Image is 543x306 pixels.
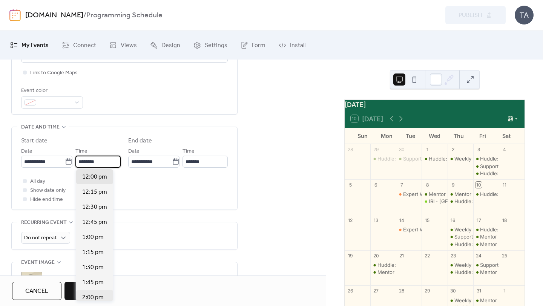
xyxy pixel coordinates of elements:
[347,288,354,294] div: 26
[121,40,137,51] span: Views
[450,217,456,223] div: 16
[82,278,104,287] span: 1:45 pm
[399,217,405,223] div: 14
[450,252,456,259] div: 23
[252,40,265,51] span: Form
[424,252,431,259] div: 22
[399,128,423,144] div: Tue
[351,128,375,144] div: Sun
[128,136,152,145] div: End date
[30,186,66,195] span: Show date only
[424,288,431,294] div: 29
[82,203,107,212] span: 12:30 pm
[448,233,473,240] div: Support Circle: Empowering Job Seekers & Career Pathfinders
[448,297,473,304] div: Weekly Virtual Co-working
[473,226,499,233] div: Huddle: Rethinking “Executive Presence” for Neurodivergent Professionals
[429,198,521,205] div: IRL- [GEOGRAPHIC_DATA] Happy Hour
[290,40,305,51] span: Install
[273,34,311,57] a: Install
[30,195,63,204] span: Hide end time
[473,262,499,268] div: Support Circle: Empowering Job Seekers & Career Pathfinders
[476,252,482,259] div: 24
[83,8,86,23] b: /
[396,191,422,197] div: Expert Workshop: Strategic Leave Policies: Balancing Cost, Compliance and Coverage
[56,34,102,57] a: Connect
[86,8,163,23] b: Programming Schedule
[448,241,473,248] div: Huddle: Career Clarity for the Chronically Capable
[370,269,396,275] div: Mentor Moments with Angela Cheng-Cimini- Building Influence
[21,272,42,293] div: ;
[347,146,354,153] div: 28
[473,297,499,304] div: Mentor Moments with Suzan Bond- Leading Through Org Change
[21,147,32,156] span: Date
[423,128,447,144] div: Wed
[64,282,105,300] button: Save
[501,252,508,259] div: 25
[399,146,405,153] div: 30
[454,262,517,268] div: Weekly Virtual Co-working
[21,40,49,51] span: My Events
[104,34,143,57] a: Views
[476,288,482,294] div: 31
[82,188,107,197] span: 12:15 pm
[21,123,60,132] span: Date and time
[473,170,499,177] div: Huddle: Neuroinclusion in Practice Series- Session 1: Authenticity vs. Psychological Agency at Work
[448,191,473,197] div: Mentor Moments with Michele Richman - Harness the art of storytelling for lasting impact
[21,136,48,145] div: Start date
[473,241,499,248] div: Mentor Moments with Rebecca Price-Adjusting your communication so it lands
[21,258,55,267] span: Event image
[448,155,473,162] div: Weekly Virtual Co-working
[473,191,499,197] div: Huddle: Quarterly AI for HR
[5,34,54,57] a: My Events
[82,218,107,227] span: 12:45 pm
[345,100,525,110] div: [DATE]
[12,282,61,300] button: Cancel
[183,147,195,156] span: Time
[375,128,399,144] div: Mon
[494,128,518,144] div: Sat
[450,146,456,153] div: 2
[471,128,495,144] div: Fri
[205,40,227,51] span: Settings
[82,233,104,242] span: 1:00 pm
[21,218,67,227] span: Recurring event
[373,217,379,223] div: 13
[424,217,431,223] div: 15
[347,252,354,259] div: 19
[450,288,456,294] div: 30
[501,182,508,188] div: 11
[82,263,104,272] span: 1:30 pm
[30,69,78,78] span: Link to Google Maps
[396,155,422,162] div: Support Circle: Empowering Job Seekers & Career Pathfinders
[30,177,45,186] span: All day
[446,128,471,144] div: Thu
[473,233,499,240] div: Mentor Moments with Jen Fox-Navigating Professional Reinvention
[82,173,107,182] span: 12:00 pm
[476,217,482,223] div: 17
[370,155,396,162] div: Huddle: Leadership Development Session 2: Defining Leadership Competencies
[422,191,447,197] div: Mentor Moments with Anna Lenhardt -Find stability while driving impact
[448,198,473,205] div: Huddle: Gatherings That Resonate: Meeting People Where They Are
[501,288,508,294] div: 1
[82,248,104,257] span: 1:15 pm
[128,147,140,156] span: Date
[25,8,83,23] a: [DOMAIN_NAME]
[422,155,447,162] div: Huddle: The Missing Piece in Your 2026 Plan: Team Effectiveness
[473,269,499,275] div: Mentor Moments with Luck Dookchitra-Reframing Your Strengths
[454,226,517,233] div: Weekly Virtual Co-working
[9,9,21,21] img: logo
[501,146,508,153] div: 4
[82,293,104,302] span: 2:00 pm
[450,182,456,188] div: 9
[396,226,422,233] div: Expert Workshop: Comp Philosophy 101 - The What, Why, How & When
[448,269,473,275] div: Huddle: HR-preneurs Connect
[347,182,354,188] div: 5
[454,155,517,162] div: Weekly Virtual Co-working
[454,297,517,304] div: Weekly Virtual Co-working
[399,288,405,294] div: 28
[370,262,396,268] div: Huddle: Leadership Development Session 3: Supporting Next-Gen Leaders
[422,198,447,205] div: IRL- Long Island Happy Hour
[24,233,57,243] span: Do not repeat
[21,86,81,95] div: Event color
